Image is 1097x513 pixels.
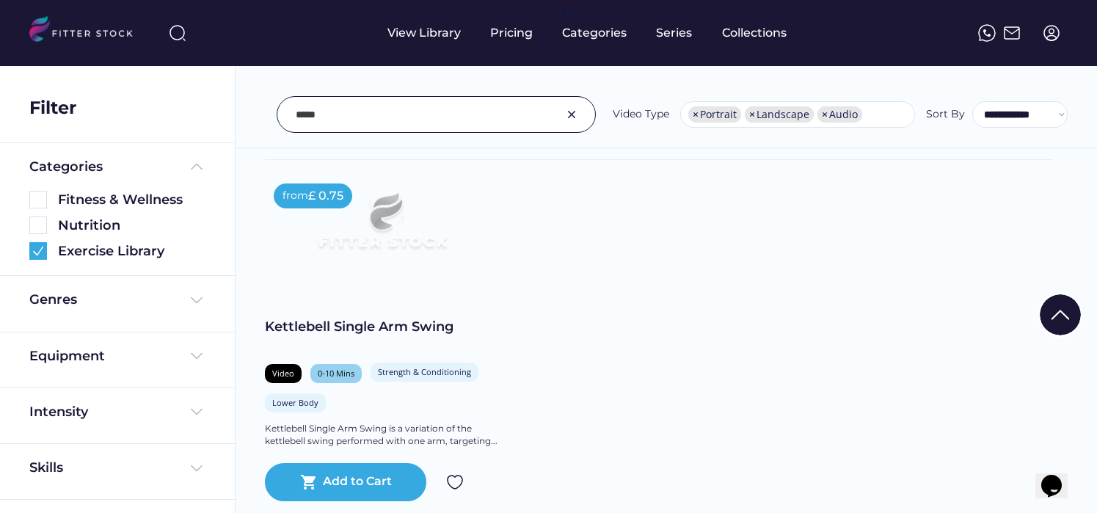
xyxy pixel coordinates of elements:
img: LOGO.svg [29,16,145,46]
div: Pricing [490,25,533,41]
span: × [822,109,828,120]
img: Group%201000002360.svg [29,242,47,260]
img: Group%201000002322%20%281%29.svg [1040,294,1081,335]
img: Frame%20%284%29.svg [188,291,205,309]
img: Rectangle%205126.svg [29,191,47,208]
div: Categories [29,158,103,176]
button: shopping_cart [300,473,318,491]
div: Nutrition [58,217,205,235]
div: Kettlebell Single Arm Swing is a variation of the kettlebell swing performed with one arm, target... [265,423,500,448]
div: View Library [387,25,461,41]
img: Frame%20%285%29.svg [188,158,205,175]
div: Add to Cart [323,473,392,491]
div: Filter [29,95,76,120]
div: Exercise Library [58,242,205,261]
div: £ 0.75 [308,188,343,204]
div: Collections [722,25,787,41]
li: Portrait [688,106,741,123]
img: Frame%2079%20%281%29.svg [288,175,476,280]
span: × [693,109,699,120]
iframe: chat widget [1035,454,1082,498]
div: Intensity [29,403,88,421]
div: Kettlebell Single Arm Swing [265,318,500,336]
div: Video [272,368,294,379]
li: Landscape [745,106,814,123]
div: Lower Body [272,397,318,408]
img: Frame%20%284%29.svg [188,347,205,365]
img: search-normal%203.svg [169,24,186,42]
img: Frame%20%284%29.svg [188,459,205,477]
img: Group%201000002324.svg [446,473,464,491]
li: Audio [817,106,862,123]
img: Frame%20%284%29.svg [188,403,205,421]
div: Series [656,25,693,41]
div: fvck [562,7,581,22]
div: Strength & Conditioning [378,366,471,377]
div: Categories [562,25,627,41]
div: Genres [29,291,77,309]
div: Skills [29,459,66,477]
div: from [283,189,308,203]
div: 0-10 Mins [318,368,354,379]
div: Fitness & Wellness [58,191,205,209]
img: meteor-icons_whatsapp%20%281%29.svg [978,24,996,42]
img: Rectangle%205126.svg [29,217,47,234]
div: Video Type [613,107,669,122]
div: Sort By [926,107,965,122]
span: × [749,109,755,120]
div: Equipment [29,347,105,365]
img: profile-circle.svg [1043,24,1060,42]
img: Frame%2051.svg [1003,24,1021,42]
img: Group%201000002326.svg [563,106,580,123]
